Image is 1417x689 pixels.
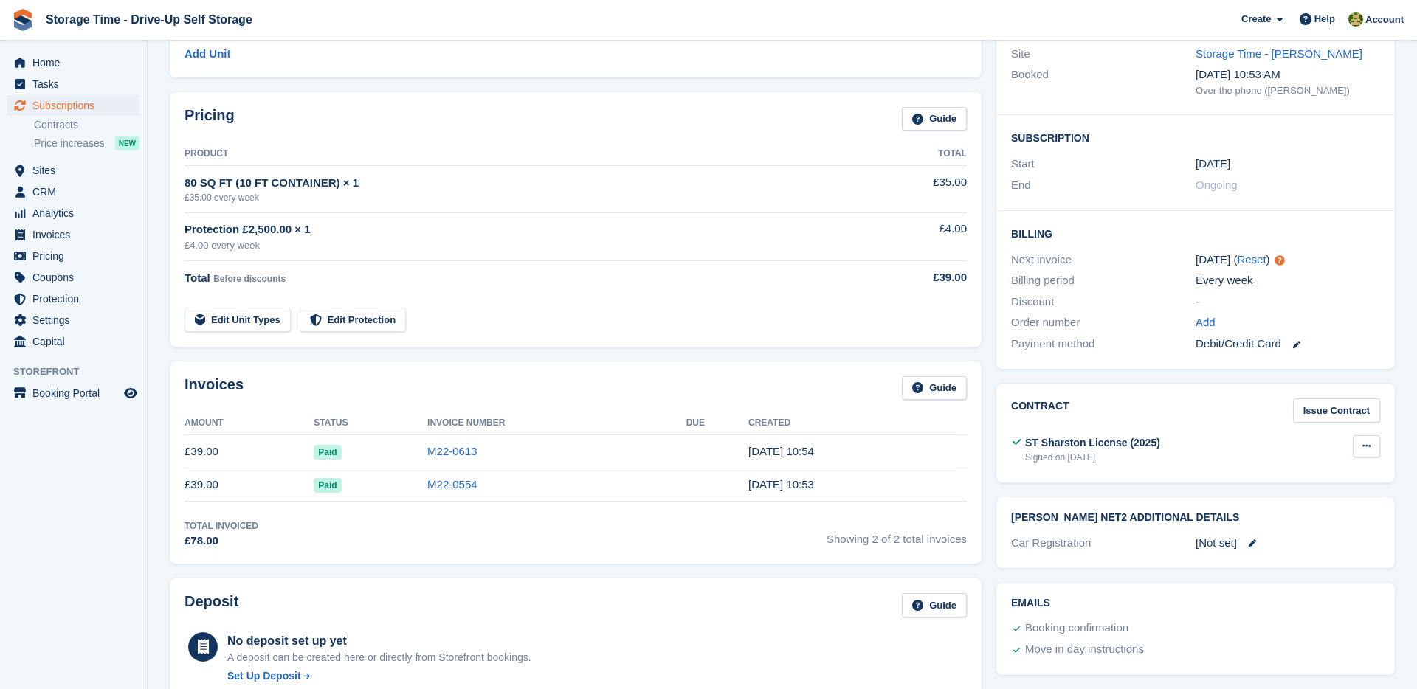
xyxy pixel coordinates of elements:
[902,376,967,401] a: Guide
[185,238,863,253] div: £4.00 every week
[185,191,863,204] div: £35.00 every week
[1011,314,1196,331] div: Order number
[7,181,139,202] a: menu
[863,212,967,260] td: £4.00
[185,376,244,401] h2: Invoices
[1196,336,1380,353] div: Debit/Credit Card
[32,203,121,224] span: Analytics
[1365,13,1404,27] span: Account
[748,478,814,491] time: 2025-09-12 09:53:55 UTC
[1011,252,1196,269] div: Next invoice
[1025,620,1128,637] div: Booking confirmation
[185,308,291,332] a: Edit Unit Types
[34,136,105,150] span: Price increases
[227,650,531,665] p: A deposit can be created here or directly from Storefront bookings.
[1196,179,1238,191] span: Ongoing
[427,478,477,491] a: M22-0554
[314,445,341,460] span: Paid
[32,74,121,94] span: Tasks
[427,445,477,457] a: M22-0613
[213,274,286,284] span: Before discounts
[32,181,121,202] span: CRM
[185,519,258,533] div: Total Invoiced
[1196,66,1380,83] div: [DATE] 10:53 AM
[185,46,230,63] a: Add Unit
[32,160,121,181] span: Sites
[1237,253,1266,266] a: Reset
[185,271,210,284] span: Total
[1196,272,1380,289] div: Every week
[1241,12,1271,27] span: Create
[1011,294,1196,311] div: Discount
[1196,156,1230,173] time: 2025-09-12 00:00:00 UTC
[300,308,406,332] a: Edit Protection
[686,412,748,435] th: Due
[1011,598,1380,609] h2: Emails
[748,412,967,435] th: Created
[1196,314,1216,331] a: Add
[1273,254,1286,267] div: Tooltip anchor
[827,519,967,550] span: Showing 2 of 2 total invoices
[1011,156,1196,173] div: Start
[7,288,139,309] a: menu
[1314,12,1335,27] span: Help
[115,136,139,150] div: NEW
[32,52,121,73] span: Home
[34,118,139,132] a: Contracts
[32,331,121,352] span: Capital
[7,52,139,73] a: menu
[1011,272,1196,289] div: Billing period
[7,203,139,224] a: menu
[227,668,531,684] a: Set Up Deposit
[7,310,139,330] a: menu
[12,9,34,31] img: stora-icon-8386f47178a22dfd0bd8f6a31ec36ba5ce8667c1dd55bd0f319d3a0aa187defe.svg
[1011,398,1069,423] h2: Contract
[13,364,147,379] span: Storefront
[7,95,139,116] a: menu
[1011,535,1196,552] div: Car Registration
[7,331,139,352] a: menu
[32,246,121,266] span: Pricing
[1025,435,1160,451] div: ST Sharston License (2025)
[902,107,967,131] a: Guide
[1011,177,1196,194] div: End
[1196,535,1380,552] div: [Not set]
[40,7,258,32] a: Storage Time - Drive-Up Self Storage
[32,383,121,404] span: Booking Portal
[185,107,235,131] h2: Pricing
[863,166,967,212] td: £35.00
[1196,294,1380,311] div: -
[7,383,139,404] a: menu
[185,533,258,550] div: £78.00
[32,288,121,309] span: Protection
[185,412,314,435] th: Amount
[314,478,341,493] span: Paid
[1011,512,1380,524] h2: [PERSON_NAME] Net2 Additional Details
[7,74,139,94] a: menu
[314,412,427,435] th: Status
[32,267,121,288] span: Coupons
[427,412,686,435] th: Invoice Number
[185,142,863,166] th: Product
[185,175,863,192] div: 80 SQ FT (10 FT CONTAINER) × 1
[7,246,139,266] a: menu
[32,224,121,245] span: Invoices
[227,668,301,684] div: Set Up Deposit
[1196,252,1380,269] div: [DATE] ( )
[7,224,139,245] a: menu
[1025,451,1160,464] div: Signed on [DATE]
[122,384,139,402] a: Preview store
[1011,336,1196,353] div: Payment method
[1011,46,1196,63] div: Site
[748,445,814,457] time: 2025-09-19 09:54:23 UTC
[185,468,314,502] td: £39.00
[1196,83,1380,98] div: Over the phone ([PERSON_NAME])
[1293,398,1380,423] a: Issue Contract
[32,310,121,330] span: Settings
[185,593,238,617] h2: Deposit
[7,160,139,181] a: menu
[1348,12,1363,27] img: Zain Sarwar
[902,593,967,617] a: Guide
[1011,130,1380,145] h2: Subscription
[32,95,121,116] span: Subscriptions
